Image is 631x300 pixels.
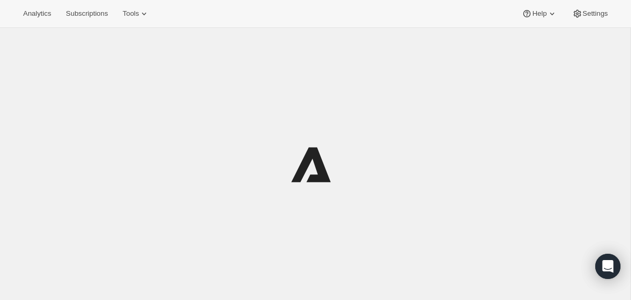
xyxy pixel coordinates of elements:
[583,9,608,18] span: Settings
[532,9,546,18] span: Help
[17,6,57,21] button: Analytics
[566,6,614,21] button: Settings
[59,6,114,21] button: Subscriptions
[23,9,51,18] span: Analytics
[66,9,108,18] span: Subscriptions
[515,6,563,21] button: Help
[116,6,156,21] button: Tools
[123,9,139,18] span: Tools
[595,254,620,279] div: Open Intercom Messenger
